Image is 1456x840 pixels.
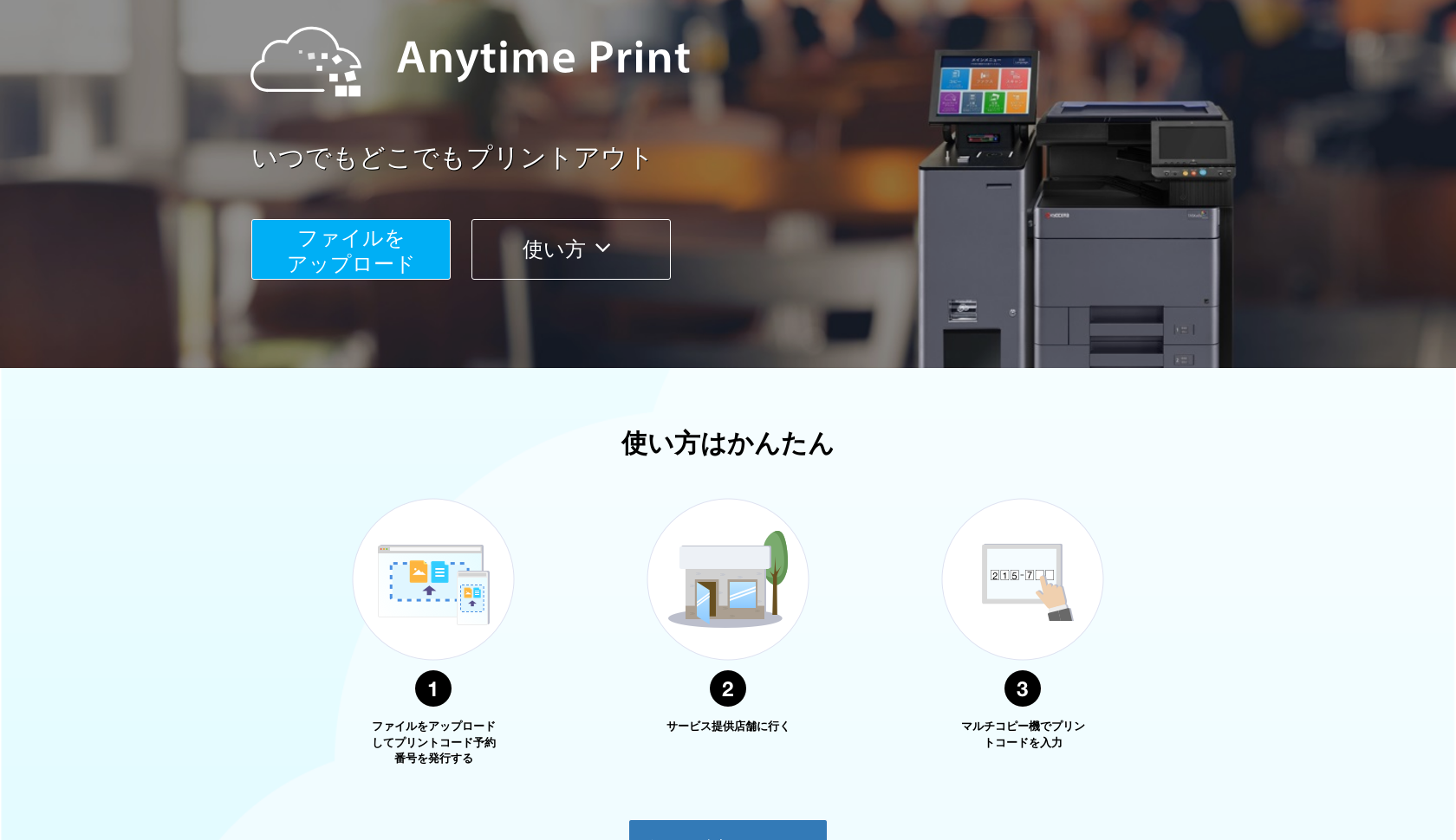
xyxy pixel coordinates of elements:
[663,719,793,735] p: サービス提供店舗に行く
[368,719,498,767] p: ファイルをアップロードしてプリントコード予約番号を発行する
[471,219,671,280] button: 使い方
[958,719,1088,751] p: マルチコピー機でプリントコードを入力
[287,226,416,275] span: ファイルを ​​アップロード
[251,219,451,280] button: ファイルを​​アップロード
[251,139,1248,177] a: いつでもどこでもプリントアウト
